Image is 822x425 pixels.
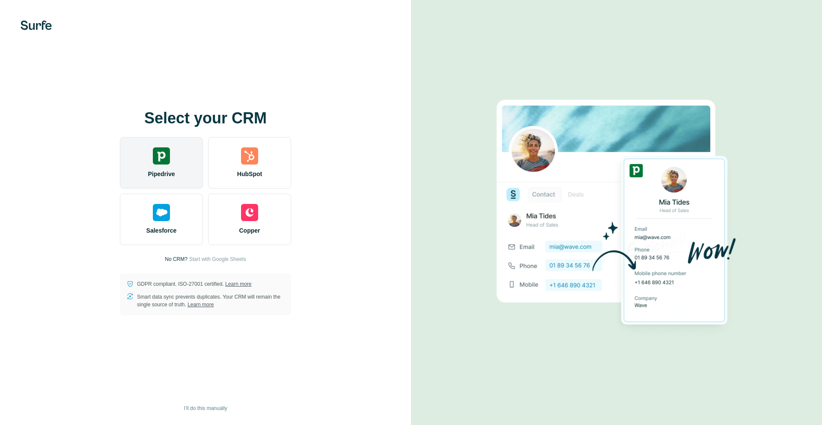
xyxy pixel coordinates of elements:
[225,281,251,287] a: Learn more
[241,147,258,165] img: hubspot's logo
[153,204,170,221] img: salesforce's logo
[165,255,188,263] p: No CRM?
[137,280,251,288] p: GDPR compliant. ISO-27001 certified.
[239,226,260,235] span: Copper
[189,255,246,263] button: Start with Google Sheets
[178,402,233,415] button: I’ll do this manually
[241,204,258,221] img: copper's logo
[184,404,227,412] span: I’ll do this manually
[137,293,284,308] p: Smart data sync prevents duplicates. Your CRM will remain the single source of truth.
[146,226,177,235] span: Salesforce
[21,21,52,30] img: Surfe's logo
[120,110,291,127] h1: Select your CRM
[497,85,736,340] img: PIPEDRIVE image
[148,170,175,178] span: Pipedrive
[188,302,214,308] a: Learn more
[237,170,262,178] span: HubSpot
[153,147,170,165] img: pipedrive's logo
